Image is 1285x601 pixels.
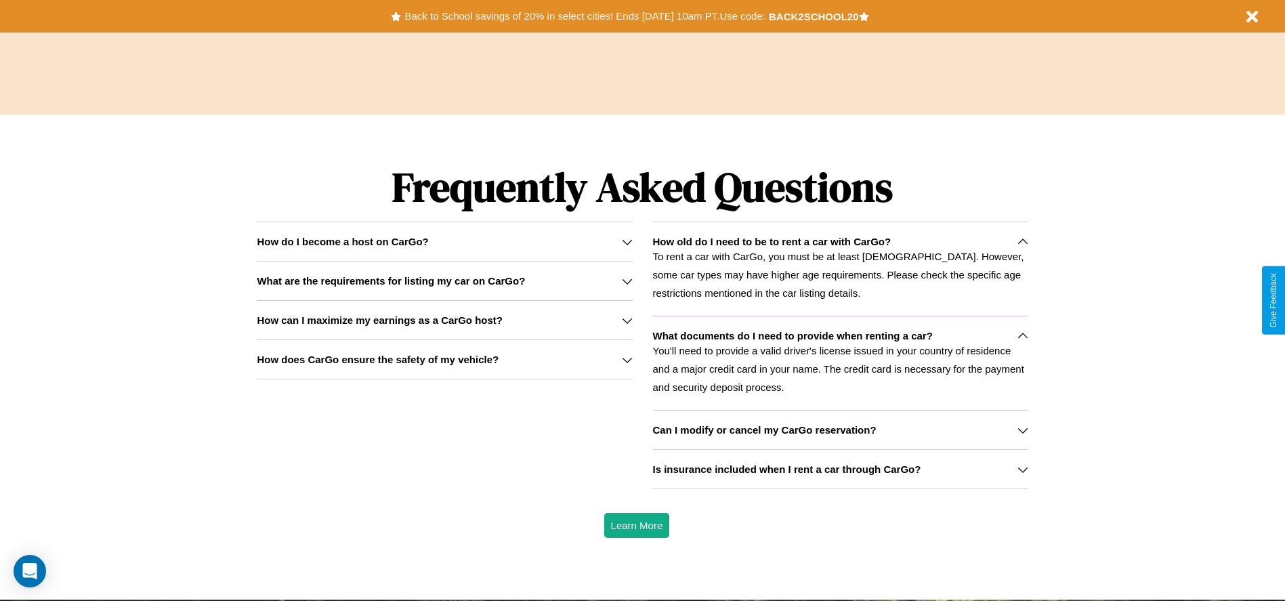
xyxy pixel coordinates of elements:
button: Back to School savings of 20% in select cities! Ends [DATE] 10am PT.Use code: [401,7,768,26]
div: Give Feedback [1269,273,1278,328]
b: BACK2SCHOOL20 [769,11,859,22]
h3: How does CarGo ensure the safety of my vehicle? [257,354,499,365]
p: To rent a car with CarGo, you must be at least [DEMOGRAPHIC_DATA]. However, some car types may ha... [653,247,1028,302]
h3: Is insurance included when I rent a car through CarGo? [653,463,921,475]
h1: Frequently Asked Questions [257,152,1028,222]
div: Open Intercom Messenger [14,555,46,587]
h3: How can I maximize my earnings as a CarGo host? [257,314,503,326]
button: Learn More [604,513,670,538]
h3: Can I modify or cancel my CarGo reservation? [653,424,877,436]
h3: What documents do I need to provide when renting a car? [653,330,933,341]
h3: How old do I need to be to rent a car with CarGo? [653,236,891,247]
p: You'll need to provide a valid driver's license issued in your country of residence and a major c... [653,341,1028,396]
h3: How do I become a host on CarGo? [257,236,428,247]
h3: What are the requirements for listing my car on CarGo? [257,275,525,287]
